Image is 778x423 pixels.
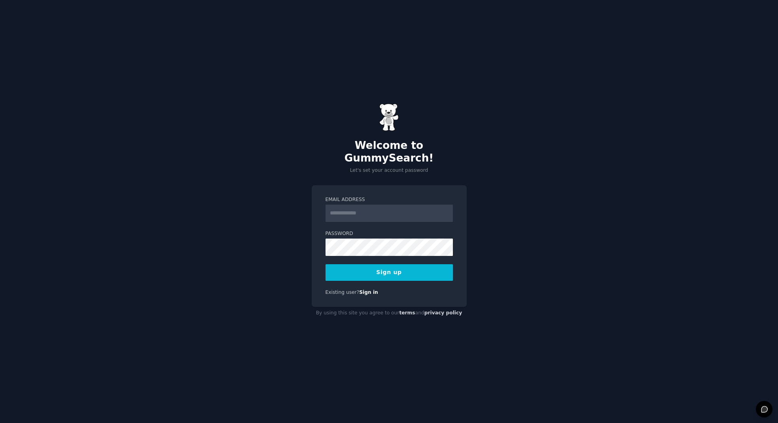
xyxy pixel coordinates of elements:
[424,310,462,316] a: privacy policy
[312,139,467,164] h2: Welcome to GummySearch!
[359,290,378,295] a: Sign in
[312,307,467,320] div: By using this site you agree to our and
[399,310,415,316] a: terms
[379,103,399,131] img: Gummy Bear
[326,264,453,281] button: Sign up
[326,290,360,295] span: Existing user?
[312,167,467,174] p: Let's set your account password
[326,230,453,237] label: Password
[326,196,453,203] label: Email Address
